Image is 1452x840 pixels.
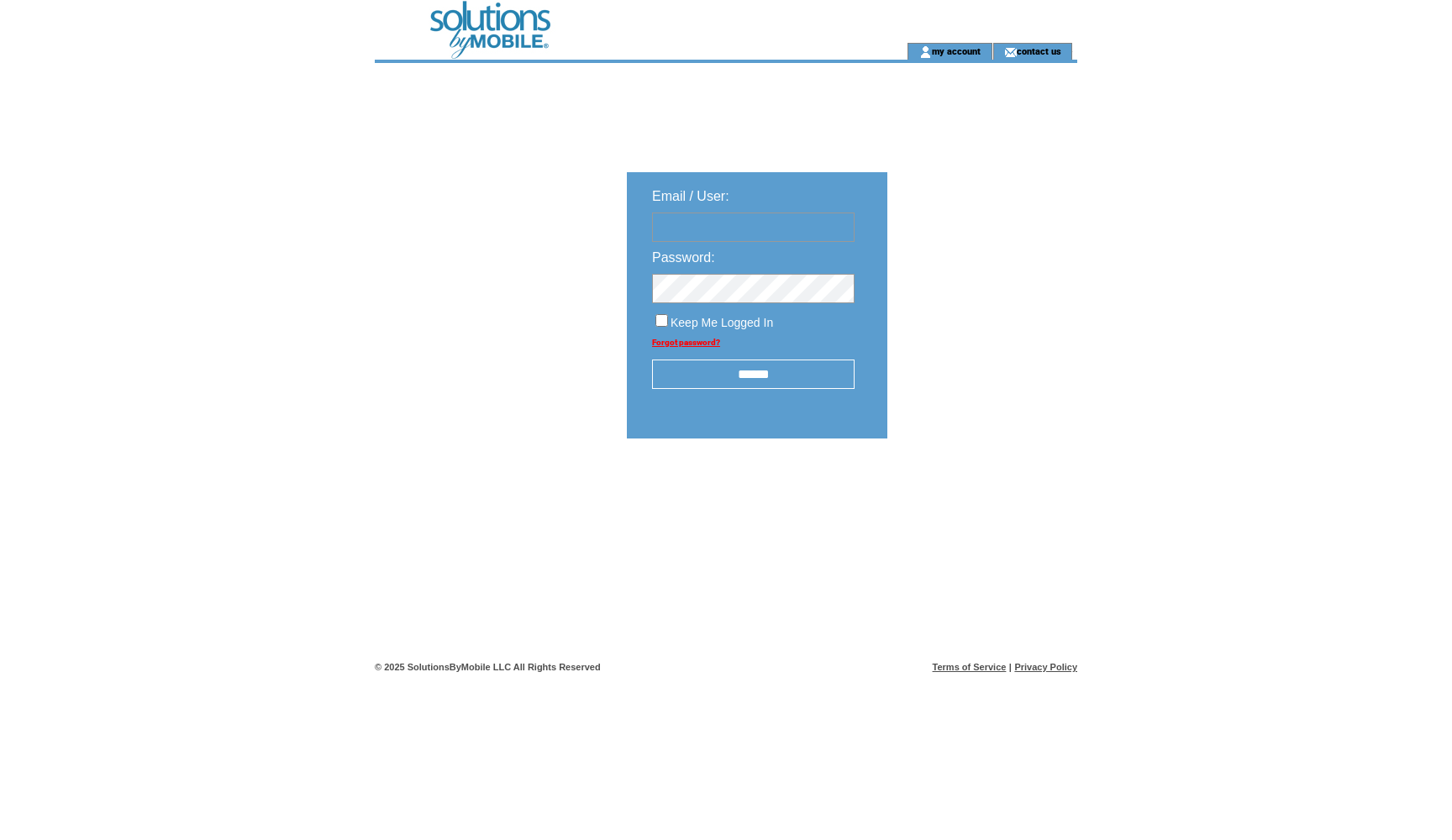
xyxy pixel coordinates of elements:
span: Password: [652,250,715,265]
img: contact_us_icon.gif [1004,45,1017,59]
span: © 2025 SolutionsByMobile LLC All Rights Reserved [375,662,601,672]
img: transparent.png [936,480,1020,501]
img: account_icon.gif [919,45,932,59]
a: contact us [1017,45,1061,56]
a: Terms of Service [933,662,1007,672]
a: Privacy Policy [1014,662,1077,672]
span: Keep Me Logged In [671,316,773,329]
span: Email / User: [652,189,729,203]
a: my account [932,45,981,56]
span: | [1009,662,1012,672]
a: Forgot password? [652,338,720,347]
